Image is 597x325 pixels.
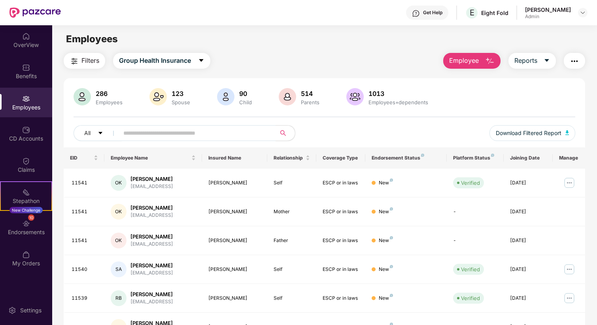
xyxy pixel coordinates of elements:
[563,292,576,304] img: manageButton
[514,56,537,66] span: Reports
[111,175,127,191] div: OK
[170,90,192,98] div: 123
[570,56,579,66] img: svg+xml;base64,PHN2ZyB4bWxucz0iaHR0cDovL3d3dy53My5vcmcvMjAwMC9zdmciIHdpZHRoPSIyNCIgaGVpZ2h0PSIyNC...
[130,291,173,298] div: [PERSON_NAME]
[276,130,291,136] span: search
[580,9,586,16] img: svg+xml;base64,PHN2ZyBpZD0iRHJvcGRvd24tMzJ4MzIiIHhtbG5zPSJodHRwOi8vd3d3LnczLm9yZy8yMDAwL3N2ZyIgd2...
[72,208,98,216] div: 11541
[18,306,44,314] div: Settings
[274,208,310,216] div: Mother
[510,266,546,273] div: [DATE]
[66,33,118,45] span: Employees
[8,306,16,314] img: svg+xml;base64,PHN2ZyBpZD0iU2V0dGluZy0yMHgyMCIgeG1sbnM9Imh0dHA6Ly93d3cudzMub3JnLzIwMDAvc3ZnIiB3aW...
[489,125,576,141] button: Download Filtered Report
[390,207,393,210] img: svg+xml;base64,PHN2ZyB4bWxucz0iaHR0cDovL3d3dy53My5vcmcvMjAwMC9zdmciIHdpZHRoPSI4IiBoZWlnaHQ9IjgiIH...
[453,155,497,161] div: Platform Status
[367,90,430,98] div: 1013
[130,298,173,306] div: [EMAIL_ADDRESS]
[111,233,127,248] div: OK
[299,99,321,105] div: Parents
[510,208,546,216] div: [DATE]
[461,294,480,302] div: Verified
[72,295,98,302] div: 11539
[208,179,261,187] div: [PERSON_NAME]
[390,178,393,182] img: svg+xml;base64,PHN2ZyB4bWxucz0iaHR0cDovL3d3dy53My5vcmcvMjAwMC9zdmciIHdpZHRoPSI4IiBoZWlnaHQ9IjgiIH...
[72,266,98,273] div: 11540
[379,208,393,216] div: New
[22,32,30,40] img: svg+xml;base64,PHN2ZyBpZD0iSG9tZSIgeG1sbnM9Imh0dHA6Ly93d3cudzMub3JnLzIwMDAvc3ZnIiB3aWR0aD0iMjAiIG...
[510,295,546,302] div: [DATE]
[22,64,30,71] img: svg+xml;base64,PHN2ZyBpZD0iQmVuZWZpdHMiIHhtbG5zPSJodHRwOi8vd3d3LnczLm9yZy8yMDAwL3N2ZyIgd2lkdGg9Ij...
[22,157,30,165] img: svg+xml;base64,PHN2ZyBpZD0iQ2xhaW0iIHhtbG5zPSJodHRwOi8vd3d3LnczLm9yZy8yMDAwL3N2ZyIgd2lkdGg9IjIwIi...
[491,154,494,157] img: svg+xml;base64,PHN2ZyB4bWxucz0iaHR0cDovL3d3dy53My5vcmcvMjAwMC9zdmciIHdpZHRoPSI4IiBoZWlnaHQ9IjgiIH...
[28,214,34,221] div: 10
[346,88,364,105] img: svg+xml;base64,PHN2ZyB4bWxucz0iaHR0cDovL3d3dy53My5vcmcvMjAwMC9zdmciIHhtbG5zOnhsaW5rPSJodHRwOi8vd3...
[70,155,92,161] span: EID
[208,208,261,216] div: [PERSON_NAME]
[22,126,30,134] img: svg+xml;base64,PHN2ZyBpZD0iQ0RfQWNjb3VudHMiIGRhdGEtbmFtZT0iQ0QgQWNjb3VudHMiIHhtbG5zPSJodHRwOi8vd3...
[22,251,30,259] img: svg+xml;base64,PHN2ZyBpZD0iTXlfT3JkZXJzIiBkYXRhLW5hbWU9Ik15IE9yZGVycyIgeG1sbnM9Imh0dHA6Ly93d3cudz...
[130,212,173,219] div: [EMAIL_ADDRESS]
[130,262,173,269] div: [PERSON_NAME]
[208,266,261,273] div: [PERSON_NAME]
[563,263,576,276] img: manageButton
[64,53,105,69] button: Filters
[238,99,253,105] div: Child
[323,266,359,273] div: ESCP or in laws
[525,13,571,20] div: Admin
[111,204,127,220] div: OK
[421,154,424,157] img: svg+xml;base64,PHN2ZyB4bWxucz0iaHR0cDovL3d3dy53My5vcmcvMjAwMC9zdmciIHdpZHRoPSI4IiBoZWlnaHQ9IjgiIH...
[130,175,173,183] div: [PERSON_NAME]
[274,237,310,244] div: Father
[94,90,124,98] div: 286
[111,261,127,277] div: SA
[449,56,479,66] span: Employee
[553,147,586,169] th: Manage
[367,99,430,105] div: Employees+dependents
[510,179,546,187] div: [DATE]
[379,237,393,244] div: New
[390,265,393,268] img: svg+xml;base64,PHN2ZyB4bWxucz0iaHR0cDovL3d3dy53My5vcmcvMjAwMC9zdmciIHdpZHRoPSI4IiBoZWlnaHQ9IjgiIH...
[22,188,30,196] img: svg+xml;base64,PHN2ZyB4bWxucz0iaHR0cDovL3d3dy53My5vcmcvMjAwMC9zdmciIHdpZHRoPSIyMSIgaGVpZ2h0PSIyMC...
[94,99,124,105] div: Employees
[84,129,91,137] span: All
[217,88,234,105] img: svg+xml;base64,PHN2ZyB4bWxucz0iaHR0cDovL3d3dy53My5vcmcvMjAwMC9zdmciIHhtbG5zOnhsaW5rPSJodHRwOi8vd3...
[379,179,393,187] div: New
[423,9,442,16] div: Get Help
[470,8,474,17] span: E
[525,6,571,13] div: [PERSON_NAME]
[130,204,173,212] div: [PERSON_NAME]
[267,147,316,169] th: Relationship
[563,177,576,189] img: manageButton
[274,295,310,302] div: Self
[274,155,304,161] span: Relationship
[323,208,359,216] div: ESCP or in laws
[208,237,261,244] div: [PERSON_NAME]
[323,179,359,187] div: ESCP or in laws
[323,237,359,244] div: ESCP or in laws
[496,129,561,137] span: Download Filtered Report
[276,125,295,141] button: search
[74,88,91,105] img: svg+xml;base64,PHN2ZyB4bWxucz0iaHR0cDovL3d3dy53My5vcmcvMjAwMC9zdmciIHhtbG5zOnhsaW5rPSJodHRwOi8vd3...
[1,197,51,205] div: Stepathon
[149,88,167,105] img: svg+xml;base64,PHN2ZyB4bWxucz0iaHR0cDovL3d3dy53My5vcmcvMjAwMC9zdmciIHhtbG5zOnhsaW5rPSJodHRwOi8vd3...
[111,290,127,306] div: RB
[412,9,420,17] img: svg+xml;base64,PHN2ZyBpZD0iSGVscC0zMngzMiIgeG1sbnM9Imh0dHA6Ly93d3cudzMub3JnLzIwMDAvc3ZnIiB3aWR0aD...
[72,179,98,187] div: 11541
[81,56,99,66] span: Filters
[119,56,191,66] span: Group Health Insurance
[170,99,192,105] div: Spouse
[544,57,550,64] span: caret-down
[447,197,504,226] td: -
[22,220,30,227] img: svg+xml;base64,PHN2ZyBpZD0iRW5kb3JzZW1lbnRzIiB4bWxucz0iaHR0cDovL3d3dy53My5vcmcvMjAwMC9zdmciIHdpZH...
[390,236,393,239] img: svg+xml;base64,PHN2ZyB4bWxucz0iaHR0cDovL3d3dy53My5vcmcvMjAwMC9zdmciIHdpZHRoPSI4IiBoZWlnaHQ9IjgiIH...
[485,56,495,66] img: svg+xml;base64,PHN2ZyB4bWxucz0iaHR0cDovL3d3dy53My5vcmcvMjAwMC9zdmciIHhtbG5zOnhsaW5rPSJodHRwOi8vd3...
[98,130,103,137] span: caret-down
[390,294,393,297] img: svg+xml;base64,PHN2ZyB4bWxucz0iaHR0cDovL3d3dy53My5vcmcvMjAwMC9zdmciIHdpZHRoPSI4IiBoZWlnaHQ9IjgiIH...
[238,90,253,98] div: 90
[130,269,173,277] div: [EMAIL_ADDRESS]
[379,266,393,273] div: New
[202,147,267,169] th: Insured Name
[379,295,393,302] div: New
[74,125,122,141] button: Allcaret-down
